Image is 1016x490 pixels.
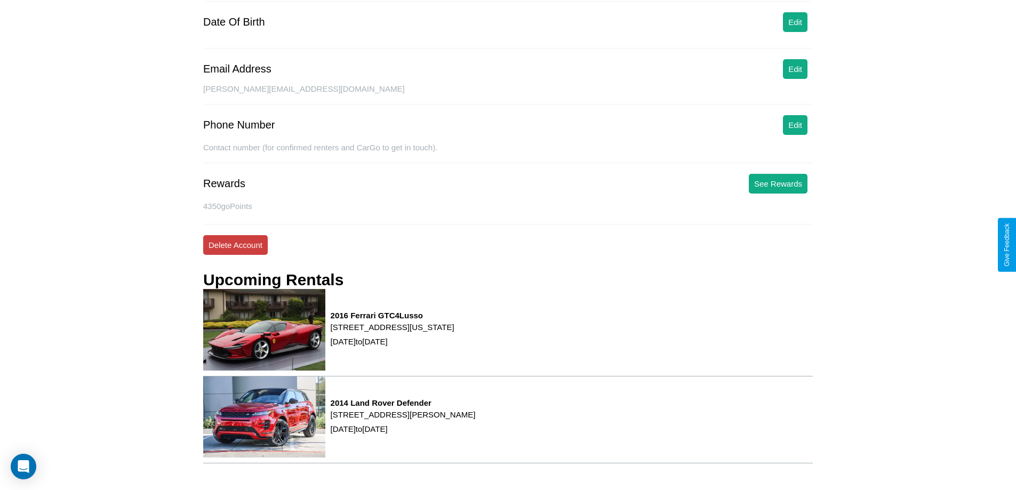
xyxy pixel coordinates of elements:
[749,174,807,194] button: See Rewards
[331,311,454,320] h3: 2016 Ferrari GTC4Lusso
[1003,223,1011,267] div: Give Feedback
[11,454,36,479] div: Open Intercom Messenger
[783,12,807,32] button: Edit
[203,199,813,213] p: 4350 goPoints
[203,63,271,75] div: Email Address
[331,320,454,334] p: [STREET_ADDRESS][US_STATE]
[203,143,813,163] div: Contact number (for confirmed renters and CarGo to get in touch).
[331,398,476,407] h3: 2014 Land Rover Defender
[203,376,325,458] img: rental
[203,271,343,289] h3: Upcoming Rentals
[203,84,813,105] div: [PERSON_NAME][EMAIL_ADDRESS][DOMAIN_NAME]
[203,119,275,131] div: Phone Number
[203,289,325,370] img: rental
[331,407,476,422] p: [STREET_ADDRESS][PERSON_NAME]
[331,422,476,436] p: [DATE] to [DATE]
[783,59,807,79] button: Edit
[331,334,454,349] p: [DATE] to [DATE]
[203,178,245,190] div: Rewards
[203,235,268,255] button: Delete Account
[203,16,265,28] div: Date Of Birth
[783,115,807,135] button: Edit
